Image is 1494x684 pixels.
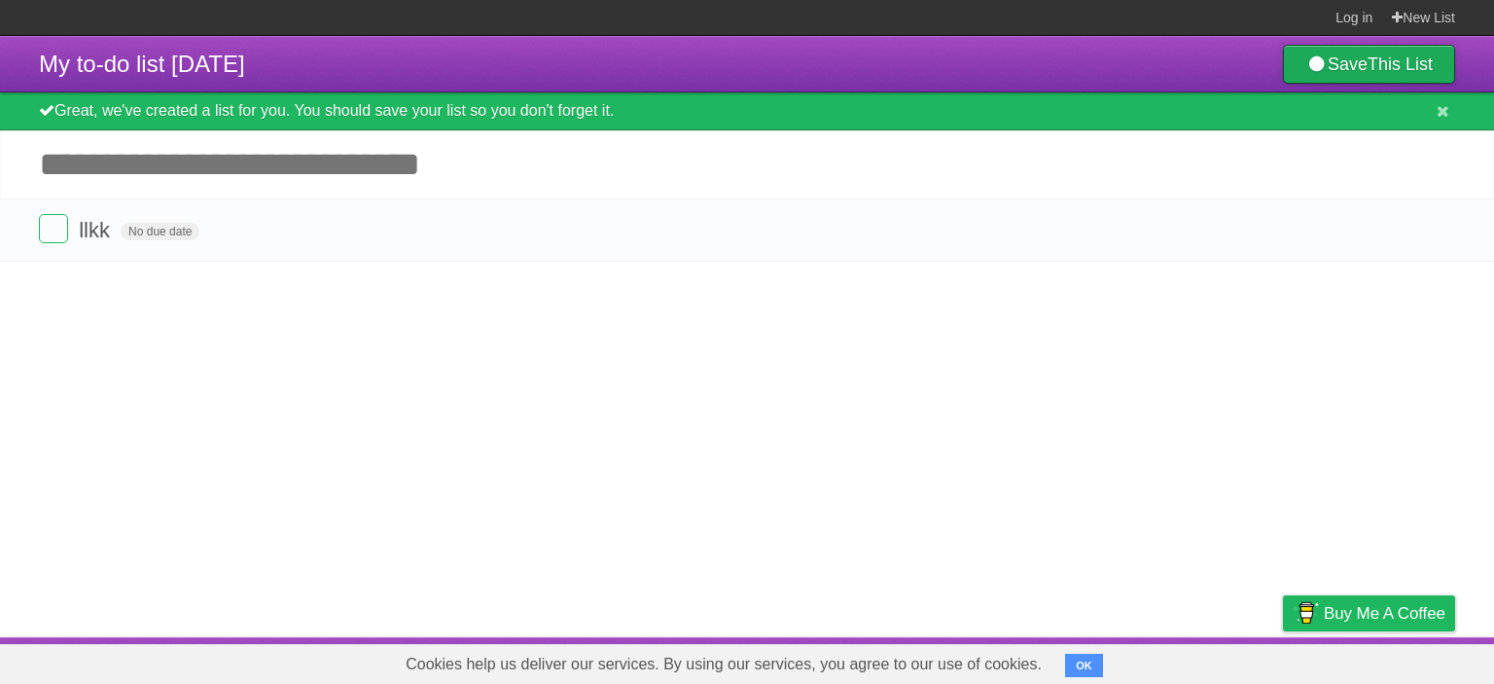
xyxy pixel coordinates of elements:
a: Buy me a coffee [1283,595,1455,631]
label: Done [39,214,68,243]
img: Buy me a coffee [1293,596,1319,630]
a: SaveThis List [1283,45,1455,84]
a: Privacy [1258,642,1308,679]
span: Cookies help us deliver our services. By using our services, you agree to our use of cookies. [386,645,1061,684]
span: llkk [79,218,115,242]
span: My to-do list [DATE] [39,51,245,77]
a: Terms [1192,642,1234,679]
button: OK [1065,654,1103,677]
a: Developers [1088,642,1167,679]
a: About [1024,642,1065,679]
span: No due date [121,223,199,240]
b: This List [1368,54,1433,74]
span: Buy me a coffee [1324,596,1445,630]
a: Suggest a feature [1333,642,1455,679]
